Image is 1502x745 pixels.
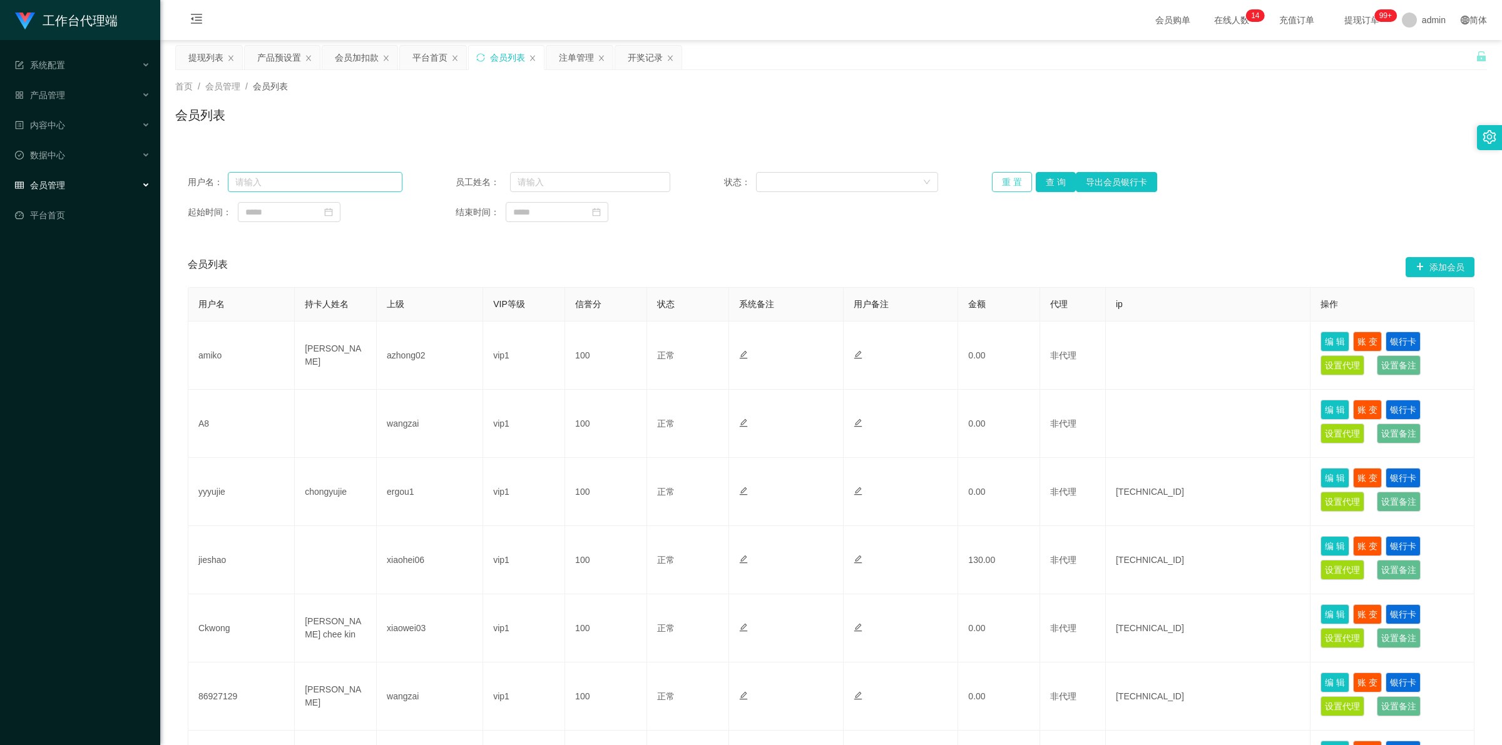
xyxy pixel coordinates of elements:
span: 内容中心 [15,120,65,130]
i: 图标: down [923,178,931,187]
button: 设置代理 [1321,560,1364,580]
span: 起始时间： [188,206,238,219]
i: 图标: check-circle-o [15,151,24,160]
i: 图标: close [305,54,312,62]
td: 100 [565,662,647,731]
td: chongyujie [295,458,377,526]
td: [TECHNICAL_ID] [1106,458,1310,526]
span: 会员列表 [253,81,288,91]
div: 提现列表 [188,46,223,69]
i: 图标: sync [476,53,485,62]
button: 账 变 [1353,400,1382,420]
span: 非代理 [1050,555,1076,565]
td: wangzai [377,662,483,731]
td: vip1 [483,322,565,390]
i: 图标: close [667,54,674,62]
td: vip1 [483,458,565,526]
button: 设置代理 [1321,423,1364,443]
span: 信誉分 [575,299,601,309]
button: 设置备注 [1377,492,1421,512]
button: 账 变 [1353,332,1382,352]
button: 设置代理 [1321,355,1364,375]
td: ergou1 [377,458,483,526]
td: vip1 [483,390,565,458]
td: 100 [565,322,647,390]
td: 0.00 [958,458,1040,526]
button: 设置备注 [1377,560,1421,580]
td: 100 [565,390,647,458]
a: 工作台代理端 [15,15,118,25]
div: 会员列表 [490,46,525,69]
button: 设置备注 [1377,355,1421,375]
td: 0.00 [958,390,1040,458]
button: 设置备注 [1377,423,1421,443]
span: 提现订单 [1338,16,1386,24]
button: 设置代理 [1321,696,1364,716]
span: 首页 [175,81,193,91]
span: 正常 [657,691,675,701]
span: 用户名 [198,299,225,309]
span: 非代理 [1050,691,1076,701]
td: azhong02 [377,322,483,390]
span: 会员管理 [15,180,65,190]
i: 图标: edit [739,691,748,700]
h1: 工作台代理端 [43,1,118,41]
i: 图标: setting [1483,130,1496,144]
td: amiko [188,322,295,390]
button: 导出会员银行卡 [1076,172,1157,192]
button: 银行卡 [1386,400,1421,420]
i: 图标: edit [854,555,862,564]
span: VIP等级 [493,299,525,309]
div: 开奖记录 [628,46,663,69]
button: 重 置 [992,172,1032,192]
span: 会员管理 [205,81,240,91]
i: 图标: edit [739,487,748,495]
p: 1 [1251,9,1255,22]
span: 正常 [657,418,675,428]
span: 系统配置 [15,60,65,70]
td: xiaohei06 [377,526,483,594]
i: 图标: form [15,61,24,69]
span: / [245,81,248,91]
button: 账 变 [1353,672,1382,692]
button: 银行卡 [1386,536,1421,556]
td: 100 [565,458,647,526]
span: 结束时间： [456,206,506,219]
td: xiaowei03 [377,594,483,662]
td: 100 [565,526,647,594]
span: 状态 [657,299,675,309]
span: 非代理 [1050,418,1076,428]
span: 系统备注 [739,299,774,309]
span: 非代理 [1050,623,1076,633]
td: 0.00 [958,594,1040,662]
td: yyyujie [188,458,295,526]
i: 图标: edit [739,350,748,359]
i: 图标: edit [854,691,862,700]
span: / [198,81,200,91]
td: wangzai [377,390,483,458]
i: 图标: appstore-o [15,91,24,99]
span: 正常 [657,623,675,633]
button: 编 辑 [1321,468,1349,488]
span: 正常 [657,350,675,360]
span: 操作 [1321,299,1338,309]
td: [PERSON_NAME] chee kin [295,594,377,662]
input: 请输入 [510,172,670,192]
button: 编 辑 [1321,536,1349,556]
button: 设置备注 [1377,696,1421,716]
p: 4 [1255,9,1260,22]
td: 0.00 [958,662,1040,731]
td: [PERSON_NAME] [295,662,377,731]
td: [PERSON_NAME] [295,322,377,390]
span: 充值订单 [1273,16,1321,24]
span: 持卡人姓名 [305,299,349,309]
td: 130.00 [958,526,1040,594]
div: 会员加扣款 [335,46,379,69]
button: 编 辑 [1321,604,1349,624]
button: 设置代理 [1321,628,1364,648]
h1: 会员列表 [175,106,225,124]
i: 图标: calendar [324,208,333,216]
span: 员工姓名： [456,176,510,189]
span: 用户备注 [854,299,889,309]
td: A8 [188,390,295,458]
